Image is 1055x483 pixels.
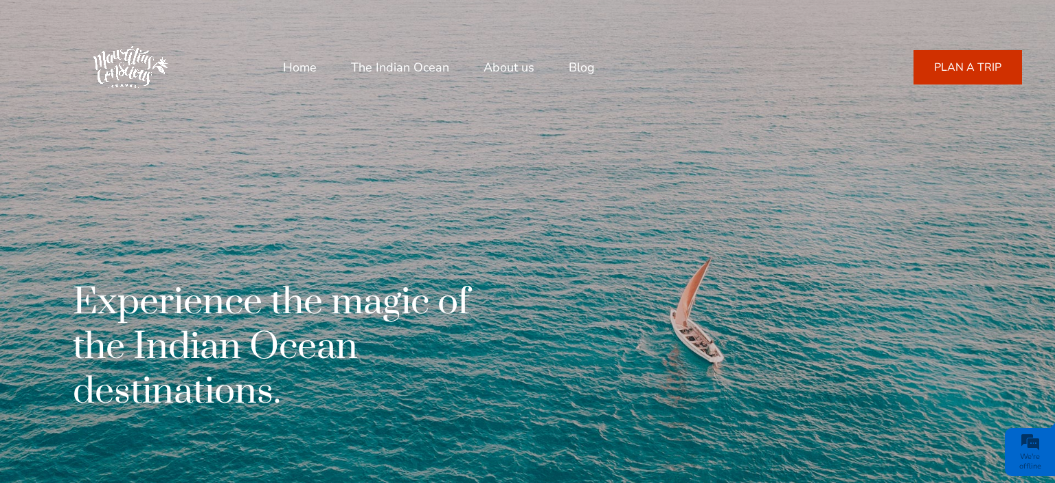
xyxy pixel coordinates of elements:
a: Blog [569,51,595,84]
h1: Experience the magic of the Indian Ocean destinations. [73,280,488,414]
a: Home [283,51,317,84]
a: The Indian Ocean [351,51,449,84]
div: We're offline [1008,452,1052,471]
a: PLAN A TRIP [914,50,1022,85]
a: About us [484,51,534,84]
